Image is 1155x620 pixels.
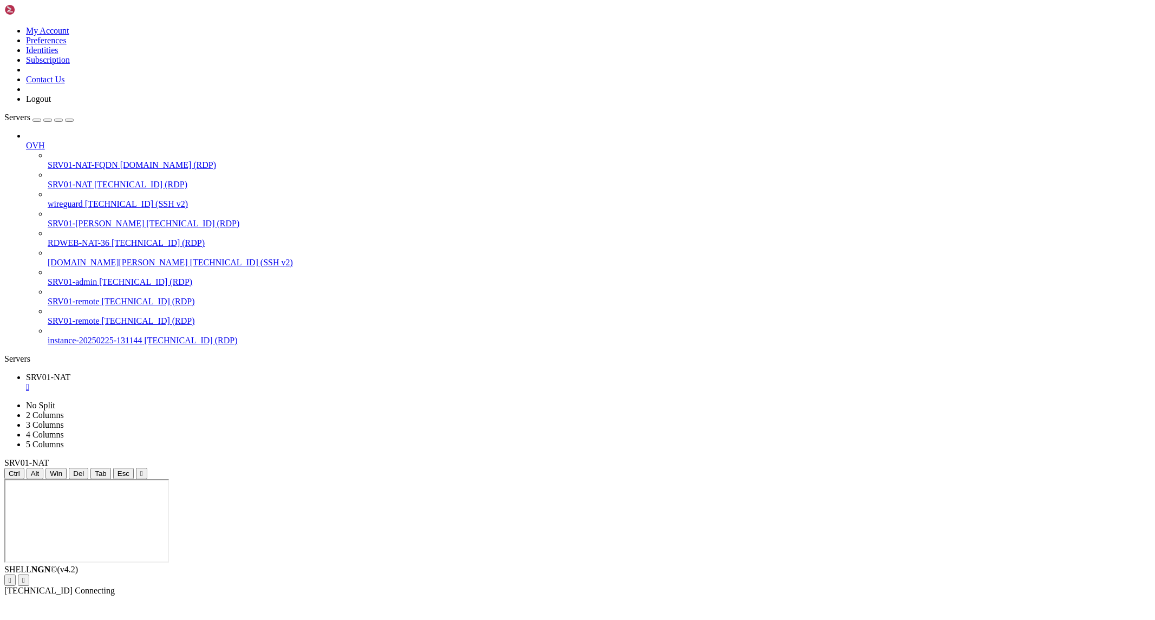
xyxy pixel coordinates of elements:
[48,219,1151,229] a: SRV01-[PERSON_NAME] [TECHNICAL_ID] (RDP)
[48,248,1151,267] li: [DOMAIN_NAME][PERSON_NAME] [TECHNICAL_ID] (SSH v2)
[26,45,58,55] a: Identities
[48,238,109,247] span: RDWEB-NAT-36
[48,160,1151,170] a: SRV01-NAT-FQDN [DOMAIN_NAME] (RDP)
[48,209,1151,229] li: SRV01-[PERSON_NAME] [TECHNICAL_ID] (RDP)
[48,219,144,228] span: SRV01-[PERSON_NAME]
[48,160,118,169] span: SRV01-NAT-FQDN
[57,565,79,574] span: 4.2.0
[90,468,111,479] button: Tab
[48,170,1151,190] li: SRV01-NAT [TECHNICAL_ID] (RDP)
[48,190,1151,209] li: wireguard [TECHNICAL_ID] (SSH v2)
[4,468,24,479] button: Ctrl
[26,382,1151,392] a: 
[31,565,51,574] b: NGN
[48,199,1151,209] a: wireguard [TECHNICAL_ID] (SSH v2)
[26,373,70,382] span: SRV01-NAT
[48,316,1151,326] a: SRV01-remote [TECHNICAL_ID] (RDP)
[118,469,129,478] span: Esc
[48,306,1151,326] li: SRV01-remote [TECHNICAL_ID] (RDP)
[50,469,62,478] span: Win
[120,160,216,169] span: [DOMAIN_NAME] (RDP)
[26,420,64,429] a: 3 Columns
[48,267,1151,287] li: SRV01-admin [TECHNICAL_ID] (RDP)
[48,336,1151,345] a: instance-20250225-131144 [TECHNICAL_ID] (RDP)
[26,410,64,420] a: 2 Columns
[48,258,1151,267] a: [DOMAIN_NAME][PERSON_NAME] [TECHNICAL_ID] (SSH v2)
[26,141,1151,151] a: OVH
[48,229,1151,248] li: RDWEB-NAT-36 [TECHNICAL_ID] (RDP)
[48,277,97,286] span: SRV01-admin
[48,316,100,325] span: SRV01-remote
[26,401,55,410] a: No Split
[95,469,107,478] span: Tab
[190,258,293,267] span: [TECHNICAL_ID] (SSH v2)
[9,469,20,478] span: Ctrl
[48,151,1151,170] li: SRV01-NAT-FQDN [DOMAIN_NAME] (RDP)
[26,55,70,64] a: Subscription
[26,36,67,45] a: Preferences
[48,277,1151,287] a: SRV01-admin [TECHNICAL_ID] (RDP)
[85,199,188,208] span: [TECHNICAL_ID] (SSH v2)
[69,468,88,479] button: Del
[48,258,188,267] span: [DOMAIN_NAME][PERSON_NAME]
[26,141,45,150] span: OVH
[26,75,65,84] a: Contact Us
[27,468,44,479] button: Alt
[48,180,92,189] span: SRV01-NAT
[146,219,239,228] span: [TECHNICAL_ID] (RDP)
[48,297,100,306] span: SRV01-remote
[94,180,187,189] span: [TECHNICAL_ID] (RDP)
[48,287,1151,306] li: SRV01-remote [TECHNICAL_ID] (RDP)
[45,468,67,479] button: Win
[144,336,237,345] span: [TECHNICAL_ID] (RDP)
[26,430,64,439] a: 4 Columns
[48,199,83,208] span: wireguard
[26,26,69,35] a: My Account
[31,469,40,478] span: Alt
[99,277,192,286] span: [TECHNICAL_ID] (RDP)
[48,326,1151,345] li: instance-20250225-131144 [TECHNICAL_ID] (RDP)
[26,440,64,449] a: 5 Columns
[9,576,11,584] div: 
[73,469,84,478] span: Del
[4,586,73,595] span: [TECHNICAL_ID]
[22,576,25,584] div: 
[4,354,1151,364] div: Servers
[26,373,1151,392] a: SRV01-NAT
[4,575,16,586] button: 
[4,113,74,122] a: Servers
[75,586,115,595] span: Connecting
[48,336,142,345] span: instance-20250225-131144
[26,94,51,103] a: Logout
[136,468,147,479] button: 
[48,297,1151,306] a: SRV01-remote [TECHNICAL_ID] (RDP)
[102,316,195,325] span: [TECHNICAL_ID] (RDP)
[112,238,205,247] span: [TECHNICAL_ID] (RDP)
[102,297,195,306] span: [TECHNICAL_ID] (RDP)
[4,4,67,15] img: Shellngn
[4,458,49,467] span: SRV01-NAT
[48,180,1151,190] a: SRV01-NAT [TECHNICAL_ID] (RDP)
[4,113,30,122] span: Servers
[4,565,78,574] span: SHELL ©
[48,238,1151,248] a: RDWEB-NAT-36 [TECHNICAL_ID] (RDP)
[113,468,134,479] button: Esc
[26,131,1151,345] li: OVH
[18,575,29,586] button: 
[140,469,143,478] div: 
